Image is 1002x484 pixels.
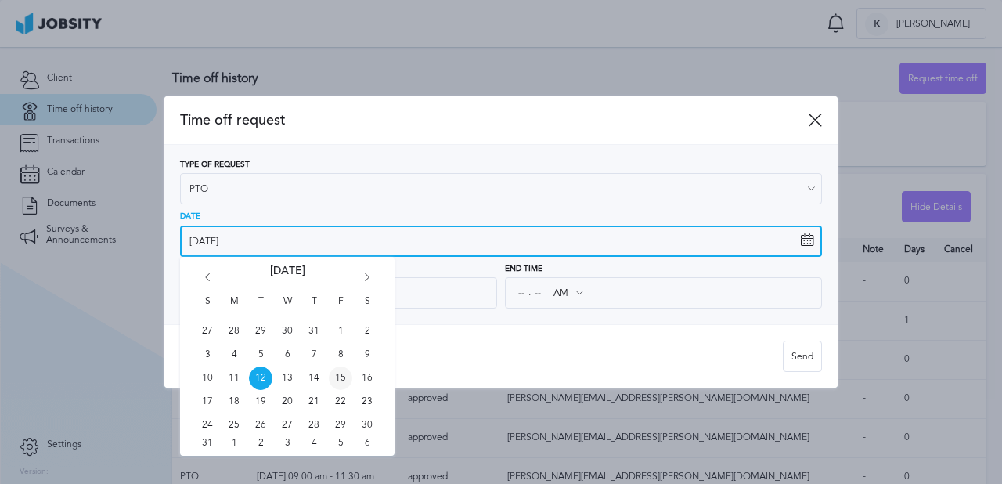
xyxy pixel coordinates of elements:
[302,367,326,390] span: Thu Aug 14 2025
[329,367,352,390] span: Fri Aug 15 2025
[196,296,219,320] span: S
[355,343,379,367] span: Sat Aug 09 2025
[783,341,822,372] button: Send
[44,25,77,38] div: v 4.0.25
[276,343,299,367] span: Wed Aug 06 2025
[41,41,175,53] div: Dominio: [DOMAIN_NAME]
[196,343,219,367] span: Sun Aug 03 2025
[249,320,272,343] span: Tue Jul 29 2025
[25,25,38,38] img: logo_orange.svg
[329,414,352,437] span: Fri Aug 29 2025
[196,320,219,343] span: Sun Jul 27 2025
[180,112,808,128] span: Time off request
[276,414,299,437] span: Wed Aug 27 2025
[249,437,272,449] span: Tue Sep 02 2025
[184,92,249,103] div: Palabras clave
[329,296,352,320] span: F
[249,367,272,390] span: Tue Aug 12 2025
[200,273,214,287] i: Go back 1 month
[276,390,299,414] span: Wed Aug 20 2025
[180,161,250,170] span: Type of Request
[355,296,379,320] span: S
[329,437,352,449] span: Fri Sep 05 2025
[276,437,299,449] span: Wed Sep 03 2025
[355,414,379,437] span: Sat Aug 30 2025
[329,343,352,367] span: Fri Aug 08 2025
[302,414,326,437] span: Thu Aug 28 2025
[196,437,219,449] span: Sun Aug 31 2025
[222,343,246,367] span: Mon Aug 04 2025
[784,341,821,373] div: Send
[276,367,299,390] span: Wed Aug 13 2025
[222,390,246,414] span: Mon Aug 18 2025
[249,390,272,414] span: Tue Aug 19 2025
[249,343,272,367] span: Tue Aug 05 2025
[355,437,379,449] span: Sat Sep 06 2025
[302,343,326,367] span: Thu Aug 07 2025
[65,91,77,103] img: tab_domain_overview_orange.svg
[514,279,528,307] input: --
[196,367,219,390] span: Sun Aug 10 2025
[25,41,38,53] img: website_grey.svg
[222,320,246,343] span: Mon Jul 28 2025
[222,437,246,449] span: Mon Sep 01 2025
[249,296,272,320] span: T
[329,390,352,414] span: Fri Aug 22 2025
[270,265,305,296] span: [DATE]
[355,390,379,414] span: Sat Aug 23 2025
[302,437,326,449] span: Thu Sep 04 2025
[355,367,379,390] span: Sat Aug 16 2025
[180,212,200,222] span: Date
[329,320,352,343] span: Fri Aug 01 2025
[222,296,246,320] span: M
[302,320,326,343] span: Thu Jul 31 2025
[196,414,219,437] span: Sun Aug 24 2025
[167,91,179,103] img: tab_keywords_by_traffic_grey.svg
[302,296,326,320] span: T
[222,414,246,437] span: Mon Aug 25 2025
[531,279,545,307] input: --
[196,390,219,414] span: Sun Aug 17 2025
[360,273,374,287] i: Go forward 1 month
[82,92,120,103] div: Dominio
[505,265,542,274] span: End Time
[302,390,326,414] span: Thu Aug 21 2025
[528,287,531,298] span: :
[249,414,272,437] span: Tue Aug 26 2025
[355,320,379,343] span: Sat Aug 02 2025
[276,320,299,343] span: Wed Jul 30 2025
[222,367,246,390] span: Mon Aug 11 2025
[276,296,299,320] span: W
